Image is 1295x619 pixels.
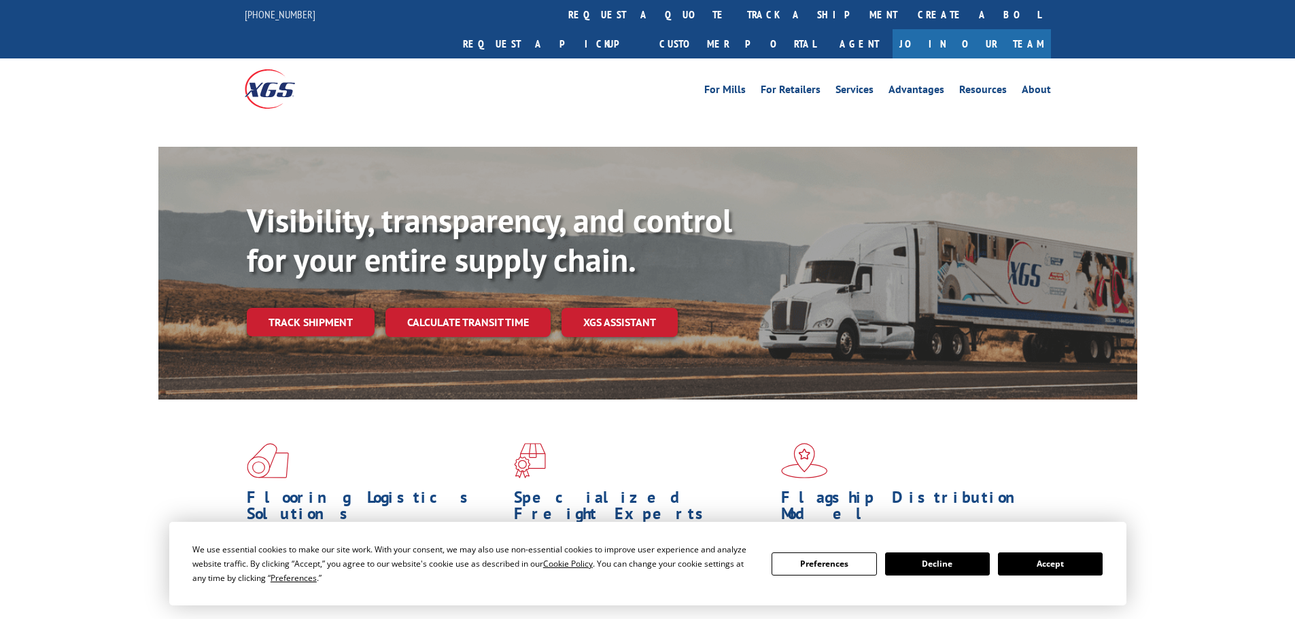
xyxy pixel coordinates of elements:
[761,84,821,99] a: For Retailers
[885,552,990,576] button: Decline
[959,84,1007,99] a: Resources
[781,443,828,478] img: xgs-icon-flagship-distribution-model-red
[247,489,504,529] h1: Flooring Logistics Solutions
[704,84,746,99] a: For Mills
[543,558,593,569] span: Cookie Policy
[998,552,1103,576] button: Accept
[385,308,551,337] a: Calculate transit time
[453,29,649,58] a: Request a pickup
[247,308,375,336] a: Track shipment
[826,29,893,58] a: Agent
[192,542,755,585] div: We use essential cookies to make our site work. With your consent, we may also use non-essential ...
[781,489,1038,529] h1: Flagship Distribution Model
[247,199,732,281] b: Visibility, transparency, and control for your entire supply chain.
[245,7,315,21] a: [PHONE_NUMBER]
[893,29,1051,58] a: Join Our Team
[169,522,1126,605] div: Cookie Consent Prompt
[1022,84,1051,99] a: About
[888,84,944,99] a: Advantages
[772,552,876,576] button: Preferences
[562,308,678,337] a: XGS ASSISTANT
[835,84,874,99] a: Services
[514,443,546,478] img: xgs-icon-focused-on-flooring-red
[514,489,771,529] h1: Specialized Freight Experts
[271,572,317,584] span: Preferences
[247,443,289,478] img: xgs-icon-total-supply-chain-intelligence-red
[649,29,826,58] a: Customer Portal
